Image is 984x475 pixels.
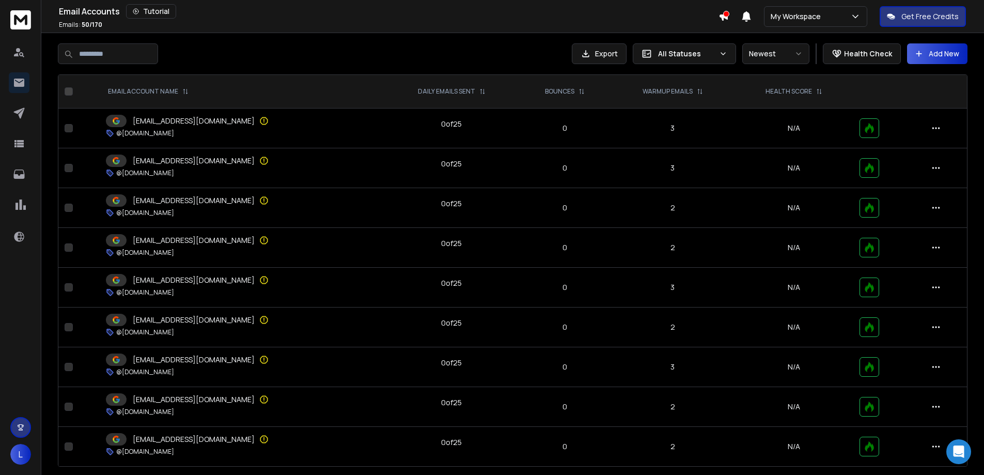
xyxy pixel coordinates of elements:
[741,203,847,213] p: N/A
[526,282,604,293] p: 0
[441,119,462,129] div: 0 of 25
[946,439,971,464] div: Open Intercom Messenger
[133,275,255,285] p: [EMAIL_ADDRESS][DOMAIN_NAME]
[441,437,462,448] div: 0 of 25
[116,368,174,376] p: @[DOMAIN_NAME]
[611,308,735,347] td: 2
[907,43,967,64] button: Add New
[572,43,627,64] button: Export
[441,159,462,169] div: 0 of 25
[823,43,901,64] button: Health Check
[526,242,604,253] p: 0
[526,322,604,332] p: 0
[10,444,31,465] button: L
[741,322,847,332] p: N/A
[742,43,809,64] button: Newest
[116,448,174,456] p: @[DOMAIN_NAME]
[741,402,847,412] p: N/A
[116,288,174,297] p: @[DOMAIN_NAME]
[441,358,462,368] div: 0 of 25
[741,441,847,452] p: N/A
[611,387,735,427] td: 2
[133,156,255,166] p: [EMAIL_ADDRESS][DOMAIN_NAME]
[643,87,693,96] p: WARMUP EMAILS
[441,238,462,249] div: 0 of 25
[526,402,604,412] p: 0
[741,163,847,173] p: N/A
[611,228,735,268] td: 2
[526,362,604,372] p: 0
[133,394,255,405] p: [EMAIL_ADDRESS][DOMAIN_NAME]
[741,123,847,133] p: N/A
[133,195,255,206] p: [EMAIL_ADDRESS][DOMAIN_NAME]
[108,87,189,96] div: EMAIL ACCOUNT NAME
[771,11,825,22] p: My Workspace
[545,87,574,96] p: BOUNCES
[766,87,812,96] p: HEALTH SCORE
[418,87,475,96] p: DAILY EMAILS SENT
[611,109,735,148] td: 3
[441,397,462,408] div: 0 of 25
[441,318,462,328] div: 0 of 25
[133,235,255,246] p: [EMAIL_ADDRESS][DOMAIN_NAME]
[116,408,174,416] p: @[DOMAIN_NAME]
[59,21,102,29] p: Emails :
[611,148,735,188] td: 3
[133,355,255,365] p: [EMAIL_ADDRESS][DOMAIN_NAME]
[126,4,176,19] button: Tutorial
[441,278,462,288] div: 0 of 25
[116,209,174,217] p: @[DOMAIN_NAME]
[611,188,735,228] td: 2
[441,198,462,209] div: 0 of 25
[116,169,174,177] p: @[DOMAIN_NAME]
[901,11,959,22] p: Get Free Credits
[116,129,174,137] p: @[DOMAIN_NAME]
[611,427,735,467] td: 2
[611,268,735,308] td: 3
[526,163,604,173] p: 0
[741,362,847,372] p: N/A
[526,441,604,452] p: 0
[59,4,719,19] div: Email Accounts
[526,203,604,213] p: 0
[133,116,255,126] p: [EMAIL_ADDRESS][DOMAIN_NAME]
[741,282,847,293] p: N/A
[133,315,255,325] p: [EMAIL_ADDRESS][DOMAIN_NAME]
[844,49,892,59] p: Health Check
[880,6,966,27] button: Get Free Credits
[116,328,174,336] p: @[DOMAIN_NAME]
[82,20,102,29] span: 50 / 170
[133,434,255,445] p: [EMAIL_ADDRESS][DOMAIN_NAME]
[658,49,715,59] p: All Statuses
[611,347,735,387] td: 3
[741,242,847,253] p: N/A
[526,123,604,133] p: 0
[116,249,174,257] p: @[DOMAIN_NAME]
